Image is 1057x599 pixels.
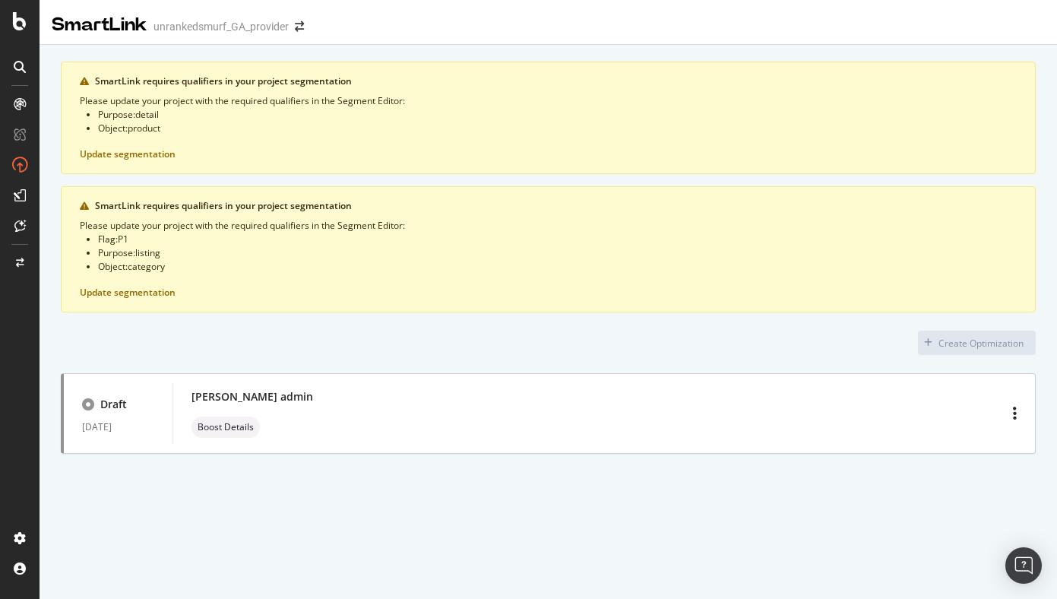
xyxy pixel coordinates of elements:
[82,418,154,436] div: [DATE]
[98,260,1017,274] li: Object : category
[918,331,1036,355] button: Create Optimization
[80,219,1017,274] div: Please update your project with the required qualifiers in the Segment Editor:
[191,389,313,404] div: [PERSON_NAME] admin
[98,233,1017,246] li: Flag : P1
[95,199,1017,213] div: SmartLink requires qualifiers in your project segmentation
[98,108,1017,122] li: Purpose : detail
[80,287,176,298] button: Update segmentation
[1005,547,1042,584] div: Open Intercom Messenger
[153,19,289,34] div: unrankedsmurf_GA_provider
[95,74,1017,88] div: SmartLink requires qualifiers in your project segmentation
[61,62,1036,174] div: warning banner
[80,94,1017,135] div: Please update your project with the required qualifiers in the Segment Editor:
[938,337,1024,350] div: Create Optimization
[80,149,176,160] button: Update segmentation
[98,246,1017,260] li: Purpose : listing
[191,417,260,438] div: neutral label
[198,423,254,432] span: Boost Details
[61,373,1036,454] a: Draft[DATE][PERSON_NAME] adminneutral label
[98,122,1017,135] li: Object : product
[61,186,1036,312] div: warning banner
[295,21,304,32] div: arrow-right-arrow-left
[52,12,147,38] div: SmartLink
[100,397,127,412] div: Draft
